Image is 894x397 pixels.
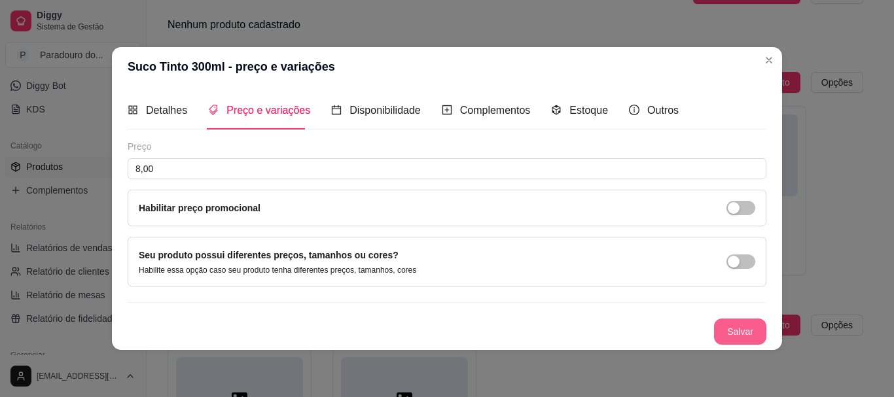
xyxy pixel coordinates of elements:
[551,105,562,115] span: code-sandbox
[208,105,219,115] span: tags
[569,105,608,116] span: Estoque
[146,105,187,116] span: Detalhes
[139,250,399,260] label: Seu produto possui diferentes preços, tamanhos ou cores?
[759,50,779,71] button: Close
[128,105,138,115] span: appstore
[349,105,421,116] span: Disponibilidade
[331,105,342,115] span: calendar
[629,105,639,115] span: info-circle
[139,203,260,213] label: Habilitar preço promocional
[139,265,416,275] p: Habilite essa opção caso seu produto tenha diferentes preços, tamanhos, cores
[128,140,766,153] div: Preço
[226,105,310,116] span: Preço e variações
[112,47,782,86] header: Suco Tinto 300ml - preço e variações
[128,158,766,179] input: Ex.: R$12,99
[460,105,531,116] span: Complementos
[714,319,766,345] button: Salvar
[442,105,452,115] span: plus-square
[647,105,679,116] span: Outros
